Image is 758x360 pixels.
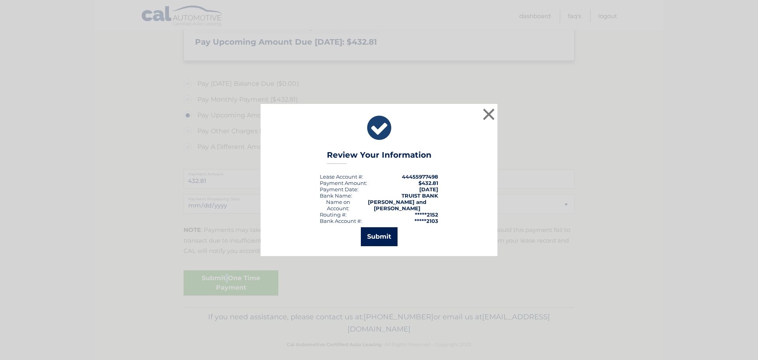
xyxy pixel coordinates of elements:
[402,173,438,180] strong: 44455977498
[320,173,363,180] div: Lease Account #:
[402,192,438,199] strong: TRUIST BANK
[368,199,426,211] strong: [PERSON_NAME] and [PERSON_NAME]
[481,106,497,122] button: ×
[320,211,347,218] div: Routing #:
[418,180,438,186] span: $432.81
[320,186,357,192] span: Payment Date
[320,180,367,186] div: Payment Amount:
[327,150,432,164] h3: Review Your Information
[361,227,398,246] button: Submit
[320,199,356,211] div: Name on Account:
[320,192,352,199] div: Bank Name:
[320,218,362,224] div: Bank Account #:
[320,186,358,192] div: :
[419,186,438,192] span: [DATE]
